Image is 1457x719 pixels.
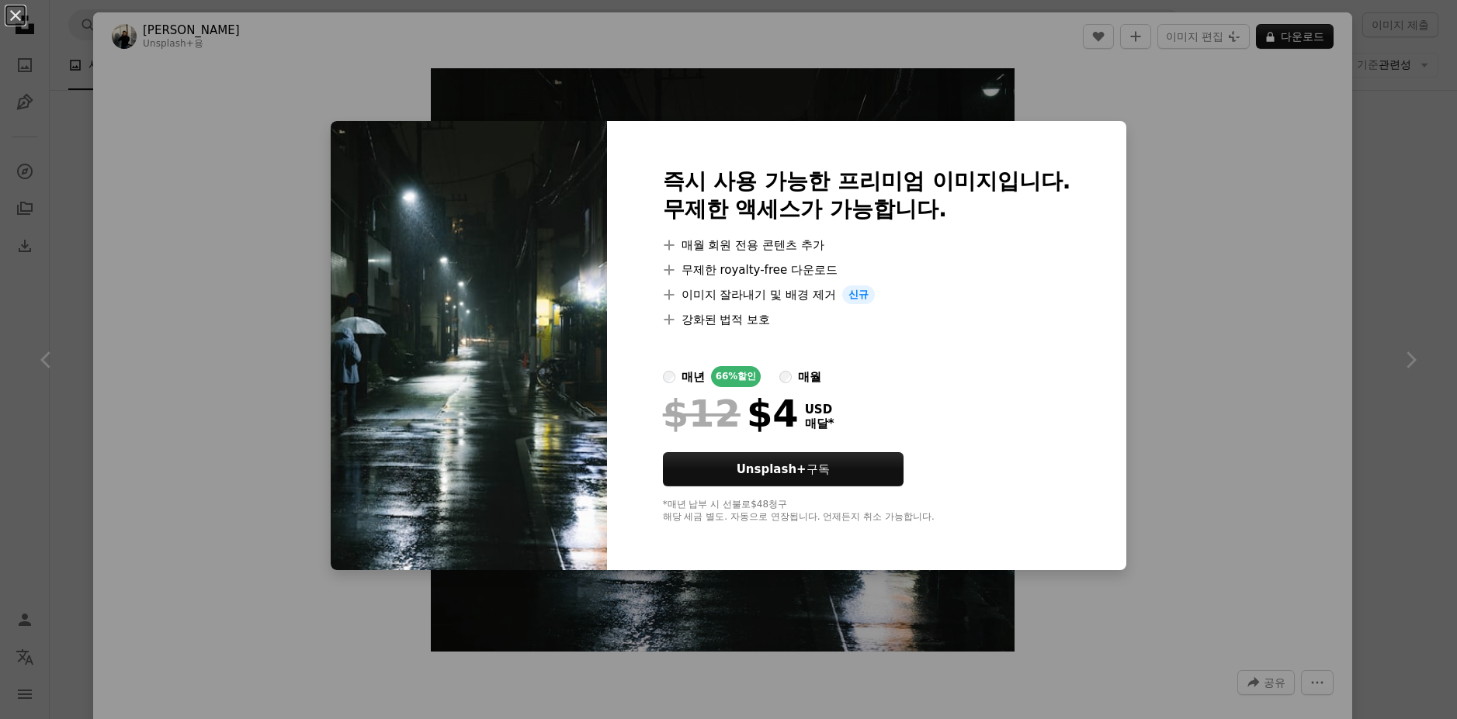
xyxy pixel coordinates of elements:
[663,168,1071,223] h2: 즉시 사용 가능한 프리미엄 이미지입니다. 무제한 액세스가 가능합니다.
[737,462,807,476] strong: Unsplash+
[663,261,1071,279] li: 무제한 royalty-free 다운로드
[682,368,705,386] div: 매년
[663,393,799,434] div: $4
[663,499,1071,524] div: *매년 납부 시 선불로 $48 청구 해당 세금 별도. 자동으로 연장됩니다. 언제든지 취소 가능합니다.
[331,121,607,570] img: premium_photo-1732668021224-44ffcb4670ff
[798,368,821,386] div: 매월
[663,285,1071,304] li: 이미지 잘라내기 및 배경 제거
[663,371,675,383] input: 매년66%할인
[779,371,792,383] input: 매월
[663,310,1071,329] li: 강화된 법적 보호
[663,452,904,486] button: Unsplash+구독
[805,403,834,417] span: USD
[842,285,875,304] span: 신규
[711,366,761,387] div: 66% 할인
[663,236,1071,254] li: 매월 회원 전용 콘텐츠 추가
[663,393,741,434] span: $12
